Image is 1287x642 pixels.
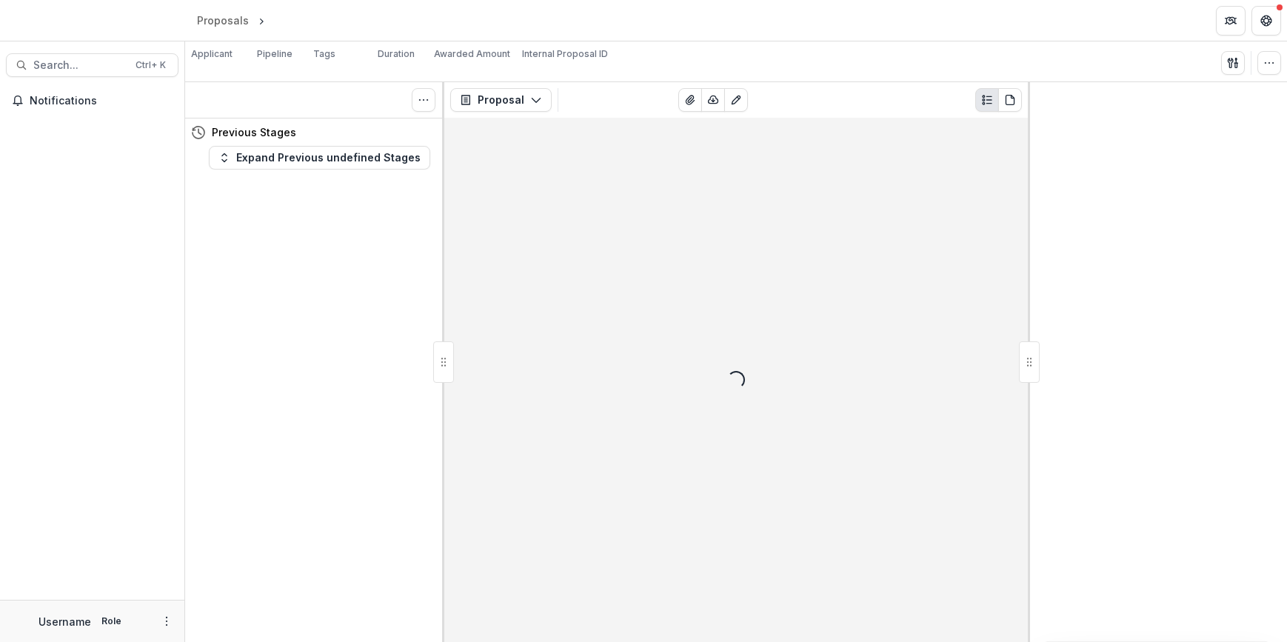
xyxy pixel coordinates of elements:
span: Notifications [30,95,173,107]
button: Expand Previous undefined Stages [209,146,430,170]
p: Duration [378,47,415,61]
p: Role [97,615,126,628]
button: Toggle View Cancelled Tasks [412,88,435,112]
button: Edit as form [724,88,748,112]
p: Username [39,614,91,629]
p: Applicant [191,47,233,61]
button: PDF view [998,88,1022,112]
button: Search... [6,53,178,77]
button: Get Help [1251,6,1281,36]
button: Partners [1216,6,1246,36]
div: Ctrl + K [133,57,169,73]
div: Proposals [197,13,249,28]
h4: Previous Stages [212,124,296,140]
nav: breadcrumb [191,10,331,31]
p: Tags [313,47,335,61]
span: Search... [33,59,127,72]
p: Awarded Amount [434,47,510,61]
a: Proposals [191,10,255,31]
p: Pipeline [257,47,292,61]
button: Proposal [450,88,552,112]
p: Internal Proposal ID [522,47,608,61]
button: Plaintext view [975,88,999,112]
button: View Attached Files [678,88,702,112]
button: Notifications [6,89,178,113]
button: More [158,612,175,630]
